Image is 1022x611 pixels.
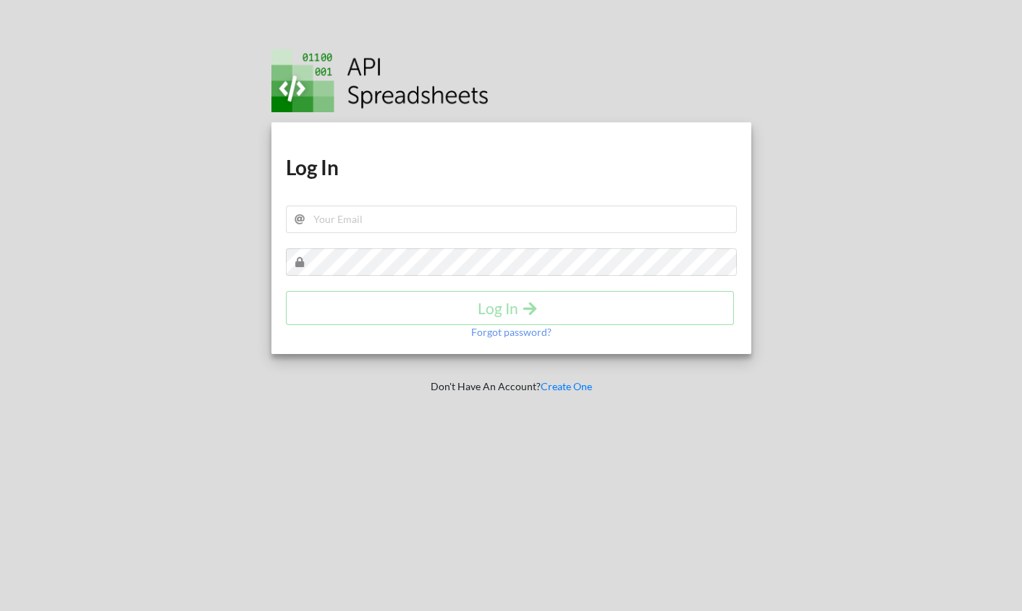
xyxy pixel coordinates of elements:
a: Create One [541,380,592,392]
input: Your Email [286,206,737,233]
p: Forgot password? [471,325,552,340]
p: Don't Have An Account? [261,379,761,394]
img: Logo.png [271,49,489,112]
h1: Log In [286,154,737,180]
